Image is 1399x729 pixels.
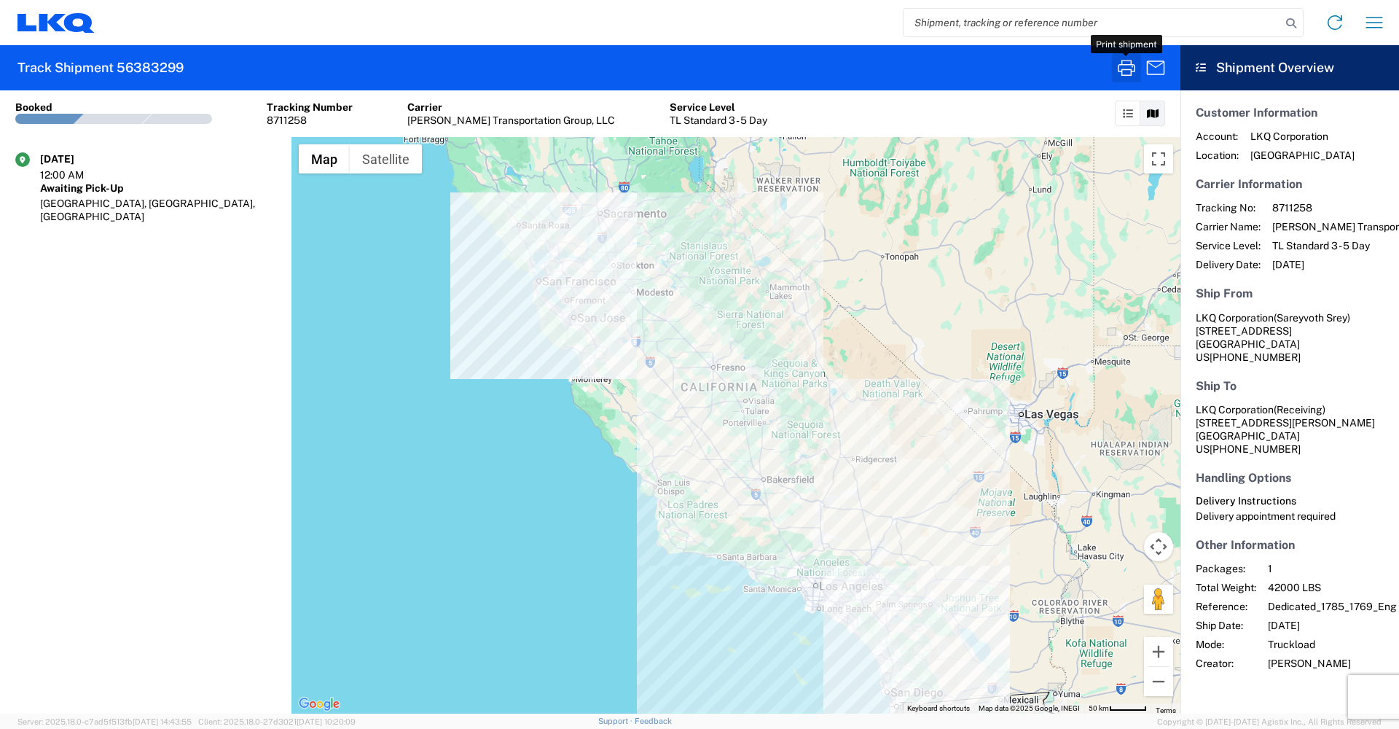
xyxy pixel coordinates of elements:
[1196,220,1261,233] span: Carrier Name:
[350,144,422,174] button: Show satellite imagery
[1144,637,1173,666] button: Zoom in
[1196,130,1239,143] span: Account:
[1144,144,1173,174] button: Toggle fullscreen view
[1196,562,1256,575] span: Packages:
[1089,704,1109,712] span: 50 km
[1196,638,1256,651] span: Mode:
[1196,286,1384,300] h5: Ship From
[1196,379,1384,393] h5: Ship To
[198,717,356,726] span: Client: 2025.18.0-27d3021
[407,114,615,127] div: [PERSON_NAME] Transportation Group, LLC
[1196,581,1256,594] span: Total Weight:
[297,717,356,726] span: [DATE] 10:20:09
[1250,130,1355,143] span: LKQ Corporation
[1196,619,1256,632] span: Ship Date:
[1156,706,1176,714] a: Terms
[1196,325,1292,337] span: [STREET_ADDRESS]
[295,695,343,714] a: Open this area in Google Maps (opens a new window)
[17,717,192,726] span: Server: 2025.18.0-c7ad5f513fb
[1196,239,1261,252] span: Service Level:
[1274,312,1350,324] span: (Sareyvoth Srey)
[40,168,113,182] div: 12:00 AM
[15,101,52,114] div: Booked
[1196,404,1375,429] span: LKQ Corporation [STREET_ADDRESS][PERSON_NAME]
[1210,351,1301,363] span: [PHONE_NUMBER]
[1196,495,1384,507] h6: Delivery Instructions
[1084,703,1151,714] button: Map Scale: 50 km per 48 pixels
[979,704,1080,712] span: Map data ©2025 Google, INEGI
[1196,311,1384,364] address: [GEOGRAPHIC_DATA] US
[17,59,184,77] h2: Track Shipment 56383299
[1196,471,1384,485] h5: Handling Options
[1250,149,1355,162] span: [GEOGRAPHIC_DATA]
[598,717,635,725] a: Support
[1196,201,1261,214] span: Tracking No:
[1157,715,1382,728] span: Copyright © [DATE]-[DATE] Agistix Inc., All Rights Reserved
[1196,177,1384,191] h5: Carrier Information
[1180,45,1399,90] header: Shipment Overview
[40,182,276,195] div: Awaiting Pick-Up
[133,717,192,726] span: [DATE] 14:43:55
[1274,404,1325,416] span: (Receiving)
[1196,258,1261,271] span: Delivery Date:
[1196,538,1384,552] h5: Other Information
[1210,443,1301,455] span: [PHONE_NUMBER]
[299,144,350,174] button: Show street map
[670,114,767,127] div: TL Standard 3 - 5 Day
[1144,532,1173,561] button: Map camera controls
[1196,657,1256,670] span: Creator:
[670,101,767,114] div: Service Level
[635,717,672,725] a: Feedback
[1196,149,1239,162] span: Location:
[904,9,1281,36] input: Shipment, tracking or reference number
[267,114,353,127] div: 8711258
[1196,510,1384,523] div: Delivery appointment required
[1196,106,1384,120] h5: Customer Information
[1196,312,1274,324] span: LKQ Corporation
[1144,585,1173,614] button: Drag Pegman onto the map to open Street View
[1144,667,1173,696] button: Zoom out
[40,197,276,223] div: [GEOGRAPHIC_DATA], [GEOGRAPHIC_DATA], [GEOGRAPHIC_DATA]
[407,101,615,114] div: Carrier
[1196,600,1256,613] span: Reference:
[907,703,970,714] button: Keyboard shortcuts
[267,101,353,114] div: Tracking Number
[40,152,113,165] div: [DATE]
[295,695,343,714] img: Google
[1196,403,1384,456] address: [GEOGRAPHIC_DATA] US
